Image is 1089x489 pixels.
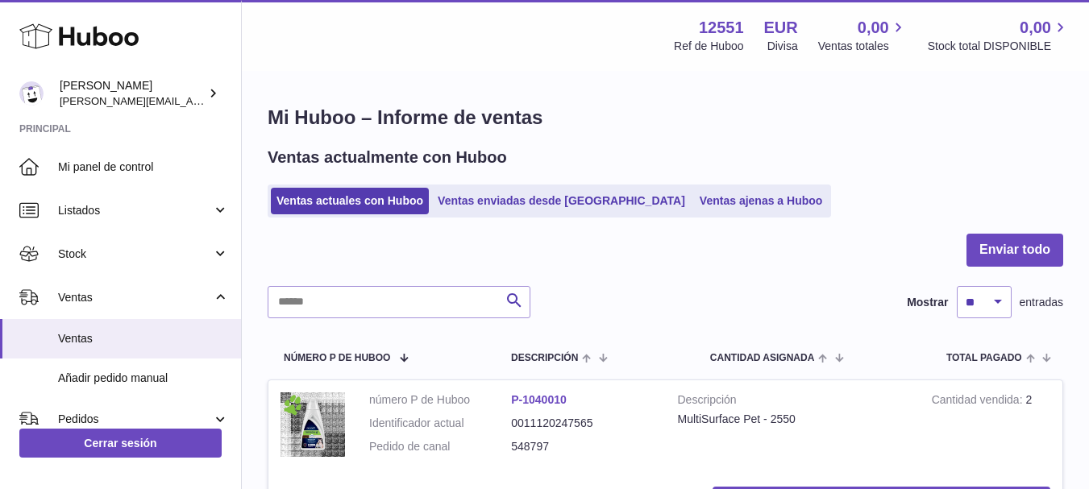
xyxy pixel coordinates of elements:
[932,393,1026,410] strong: Cantidad vendida
[268,147,507,168] h2: Ventas actualmente con Huboo
[511,439,653,454] dd: 548797
[818,17,908,54] a: 0,00 Ventas totales
[928,39,1070,54] span: Stock total DISPONIBLE
[58,290,212,305] span: Ventas
[1020,295,1063,310] span: entradas
[767,39,798,54] div: Divisa
[271,188,429,214] a: Ventas actuales con Huboo
[58,203,212,218] span: Listados
[19,429,222,458] a: Cerrar sesión
[60,94,409,107] span: [PERSON_NAME][EMAIL_ADDRESS][PERSON_NAME][DOMAIN_NAME]
[511,393,567,406] a: P-1040010
[678,392,908,412] strong: Descripción
[58,160,229,175] span: Mi panel de control
[764,17,798,39] strong: EUR
[281,392,345,457] img: 1743585071.jpeg
[946,353,1022,363] span: Total pagado
[369,439,511,454] dt: Pedido de canal
[694,188,829,214] a: Ventas ajenas a Huboo
[678,412,908,427] div: MultiSurface Pet - 2550
[432,188,691,214] a: Ventas enviadas desde [GEOGRAPHIC_DATA]
[369,392,511,408] dt: número P de Huboo
[58,331,229,346] span: Ventas
[60,78,205,109] div: [PERSON_NAME]
[19,81,44,106] img: gerardo.montoiro@cleverenterprise.es
[674,39,743,54] div: Ref de Huboo
[928,17,1070,54] a: 0,00 Stock total DISPONIBLE
[268,105,1063,131] h1: Mi Huboo – Informe de ventas
[369,416,511,431] dt: Identificador actual
[511,416,653,431] dd: 0011120247565
[710,353,815,363] span: Cantidad ASIGNADA
[58,412,212,427] span: Pedidos
[699,17,744,39] strong: 12551
[58,247,212,262] span: Stock
[58,371,229,386] span: Añadir pedido manual
[818,39,908,54] span: Ventas totales
[907,295,948,310] label: Mostrar
[1020,17,1051,39] span: 0,00
[284,353,390,363] span: número P de Huboo
[920,380,1062,474] td: 2
[511,353,578,363] span: Descripción
[858,17,889,39] span: 0,00
[966,234,1063,267] button: Enviar todo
